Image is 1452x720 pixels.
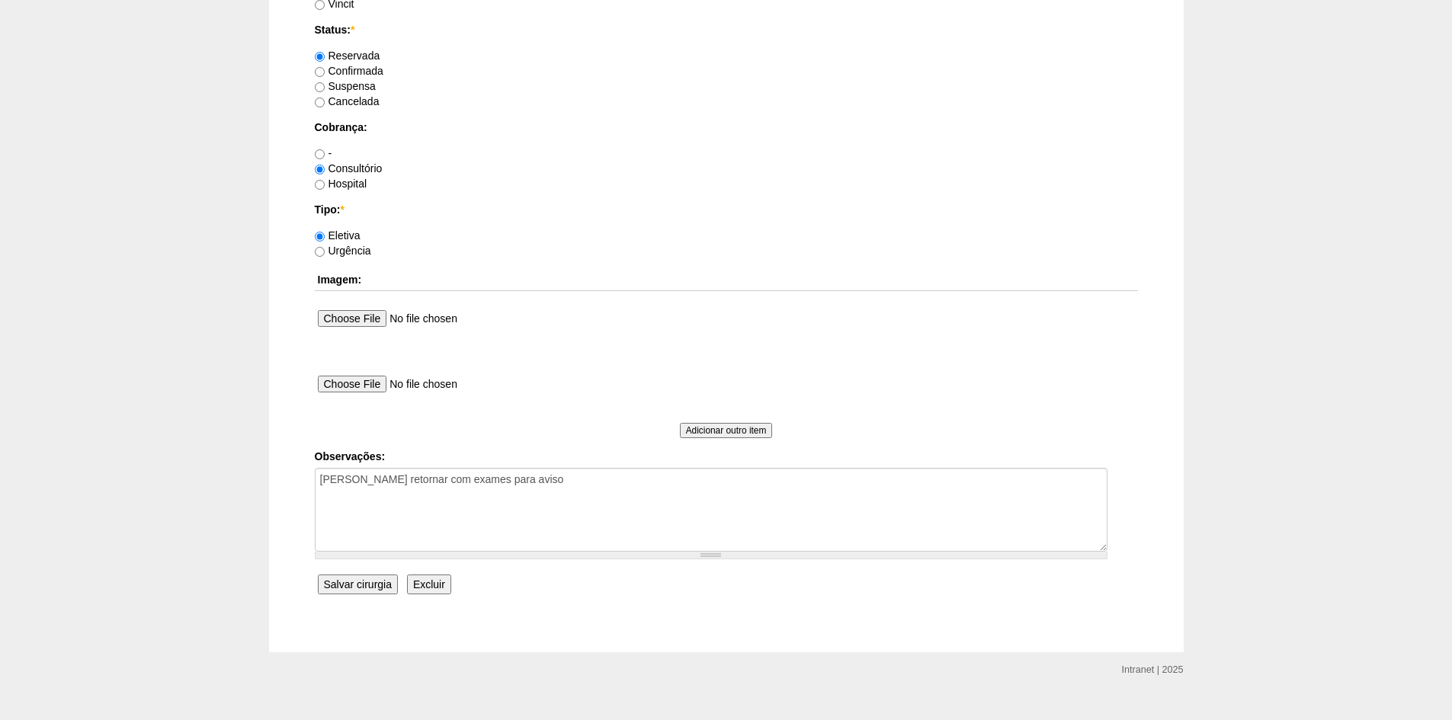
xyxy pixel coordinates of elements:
[315,232,325,242] input: Eletiva
[315,202,1138,217] label: Tipo:
[315,245,371,257] label: Urgência
[315,22,1138,37] label: Status:
[315,65,383,77] label: Confirmada
[315,120,1138,135] label: Cobrança:
[315,82,325,92] input: Suspensa
[315,147,332,159] label: -
[315,80,376,92] label: Suspensa
[315,50,380,62] label: Reservada
[351,24,354,36] span: Este campo é obrigatório.
[407,574,451,594] input: Excluir
[340,203,344,216] span: Este campo é obrigatório.
[315,162,383,174] label: Consultório
[315,247,325,257] input: Urgência
[315,269,1138,291] th: Imagem:
[1122,662,1184,677] div: Intranet | 2025
[680,423,773,438] input: Adicionar outro item
[318,574,398,594] input: Salvar cirurgia
[315,165,325,174] input: Consultório
[315,468,1107,552] textarea: [PERSON_NAME] retornar com exames para aviso
[315,67,325,77] input: Confirmada
[315,95,380,107] label: Cancelada
[315,180,325,190] input: Hospital
[315,178,367,190] label: Hospital
[315,229,361,242] label: Eletiva
[315,98,325,107] input: Cancelada
[315,149,325,159] input: -
[315,449,1138,464] label: Observações:
[315,52,325,62] input: Reservada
